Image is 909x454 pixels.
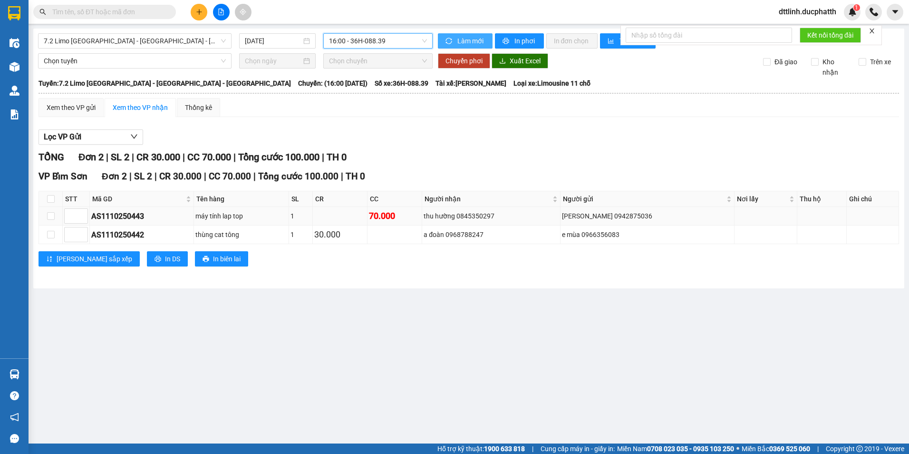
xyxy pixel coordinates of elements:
input: Nhập số tổng đài [626,28,792,43]
span: | [253,171,256,182]
span: CC 70.000 [209,171,251,182]
th: Ghi chú [847,191,899,207]
span: | [341,171,343,182]
td: AS1110250442 [90,226,194,244]
div: 70.000 [369,209,420,223]
span: | [106,151,108,163]
span: sync [445,38,454,45]
button: downloadXuất Excel [492,53,548,69]
div: thu hường 0845350297 [424,211,558,221]
div: AS1110250443 [91,210,192,222]
span: Tổng cước 100.000 [238,151,319,163]
th: Thu hộ [797,191,847,207]
div: e mùa 0966356083 [562,229,733,240]
img: warehouse-icon [10,62,19,72]
div: máy tính lap top [195,211,287,221]
span: | [532,444,533,454]
b: Tuyến: 7.2 Limo [GEOGRAPHIC_DATA] - [GEOGRAPHIC_DATA] - [GEOGRAPHIC_DATA] [39,79,291,87]
span: plus [196,9,203,15]
button: printerIn DS [147,251,188,266]
div: thùng cat tông [195,229,287,240]
span: TỔNG [39,151,64,163]
span: | [204,171,206,182]
span: dttlinh.ducphatth [771,6,844,18]
button: Kết nối tổng đài [800,28,861,43]
span: In biên lai [213,254,241,264]
img: phone-icon [870,8,878,16]
span: VP Bỉm Sơn [39,171,87,182]
img: warehouse-icon [10,369,19,379]
span: Nơi lấy [737,194,787,204]
div: 1 [290,229,311,240]
th: SL [289,191,313,207]
span: Mã GD [92,194,184,204]
span: [PERSON_NAME] sắp xếp [57,254,132,264]
span: notification [10,413,19,422]
span: message [10,434,19,443]
span: SL 2 [111,151,129,163]
span: down [130,133,138,140]
span: Kho nhận [819,57,852,78]
span: search [39,9,46,15]
span: Cung cấp máy in - giấy in: [541,444,615,454]
span: aim [240,9,246,15]
button: caret-down [887,4,903,20]
div: 30.000 [314,228,366,241]
span: Đơn 2 [102,171,127,182]
span: Xuất Excel [510,56,541,66]
sup: 1 [853,4,860,11]
div: Xem theo VP nhận [113,102,168,113]
span: ⚪️ [736,447,739,451]
span: | [129,171,132,182]
button: bar-chartThống kê [600,33,656,49]
span: 1 [855,4,858,11]
span: Người gửi [563,194,725,204]
span: Trên xe [866,57,895,67]
button: Chuyển phơi [438,53,490,69]
span: | [132,151,134,163]
button: syncLàm mới [438,33,493,49]
div: Xem theo VP gửi [47,102,96,113]
span: download [499,58,506,65]
span: 7.2 Limo Hà Nội - Bỉm Sơn - Hậu Lộc [44,34,226,48]
img: warehouse-icon [10,86,19,96]
span: | [155,171,157,182]
div: [PERSON_NAME] 0942875036 [562,211,733,221]
button: In đơn chọn [546,33,598,49]
span: | [817,444,819,454]
div: Thống kê [185,102,212,113]
button: printerIn phơi [495,33,544,49]
strong: 0369 525 060 [769,445,810,453]
span: Đã giao [771,57,801,67]
th: CR [313,191,367,207]
span: Lọc VP Gửi [44,131,81,143]
span: question-circle [10,391,19,400]
span: Chọn chuyến [329,54,427,68]
th: Tên hàng [194,191,289,207]
span: bar-chart [608,38,616,45]
span: In DS [165,254,180,264]
span: CC 70.000 [187,151,231,163]
div: a đoàn 0968788247 [424,229,558,240]
img: solution-icon [10,109,19,119]
span: CR 30.000 [136,151,180,163]
span: caret-down [891,8,899,16]
span: Hỗ trợ kỹ thuật: [437,444,525,454]
img: warehouse-icon [10,38,19,48]
button: aim [235,4,251,20]
span: Tài xế: [PERSON_NAME] [435,78,506,89]
div: 1 [290,211,311,221]
div: AS1110250442 [91,229,192,241]
img: icon-new-feature [848,8,857,16]
span: SL 2 [134,171,152,182]
span: printer [203,256,209,263]
span: | [183,151,185,163]
span: printer [155,256,161,263]
button: sort-ascending[PERSON_NAME] sắp xếp [39,251,140,266]
span: Loại xe: Limousine 11 chỗ [513,78,590,89]
span: copyright [856,445,863,452]
button: printerIn biên lai [195,251,248,266]
span: TH 0 [327,151,347,163]
span: Người nhận [425,194,550,204]
th: STT [63,191,90,207]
